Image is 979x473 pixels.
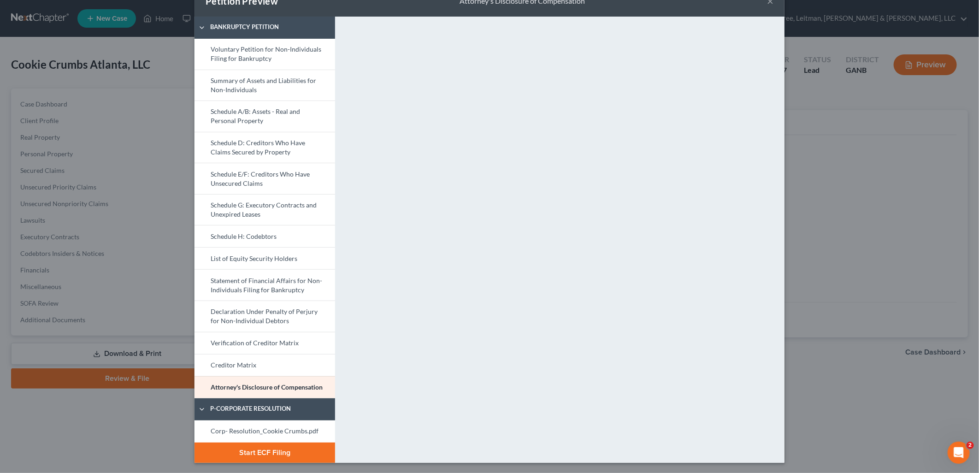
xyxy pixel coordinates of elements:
[195,225,335,247] a: Schedule H: Codebtors
[195,247,335,269] a: List of Equity Security Holders
[195,39,335,70] a: Voluntary Petition for Non-Individuals Filing for Bankruptcy
[967,442,974,449] span: 2
[206,23,336,32] span: Bankruptcy Petition
[195,70,335,101] a: Summary of Assets and Liabilities for Non-Individuals
[195,398,335,420] a: P-Corporate Resolution
[206,404,336,414] span: P-Corporate Resolution
[195,101,335,132] a: Schedule A/B: Assets - Real and Personal Property
[195,194,335,225] a: Schedule G: Executory Contracts and Unexpired Leases
[195,354,335,376] a: Creditor Matrix
[195,332,335,354] a: Verification of Creditor Matrix
[195,132,335,163] a: Schedule D: Creditors Who Have Claims Secured by Property
[195,163,335,194] a: Schedule E/F: Creditors Who Have Unsecured Claims
[948,442,970,464] iframe: Intercom live chat
[195,17,335,39] a: Bankruptcy Petition
[195,443,335,463] button: Start ECF Filing
[195,420,335,443] a: Corp- Resolution_Cookie Crumbs.pdf
[195,269,335,301] a: Statement of Financial Affairs for Non-Individuals Filing for Bankruptcy
[195,301,335,332] a: Declaration Under Penalty of Perjury for Non-Individual Debtors
[195,376,335,398] a: Attorney's Disclosure of Compensation
[366,39,762,408] iframe: <object ng-attr-data='[URL][DOMAIN_NAME]' type='application/pdf' width='100%' height='800px'></ob...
